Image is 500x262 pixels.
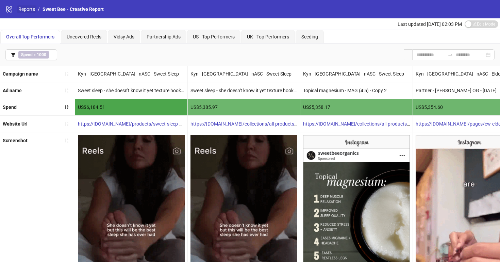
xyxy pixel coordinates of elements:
div: US$5,358.17 [300,99,413,115]
span: Partnership Ads [147,34,181,39]
span: Uncovered Reels [67,34,101,39]
div: Sweet sleep - she doesn't know it yet texture hook - 9:16 reel.MOV [188,82,300,99]
b: Spend [3,104,17,110]
div: US$5,385.97 [188,99,300,115]
div: Kyn - [GEOGRAPHIC_DATA] - nASC - Sweet Sleep [75,66,187,82]
span: filter [11,52,16,57]
span: UK - Top Performers [247,34,289,39]
div: Sweet sleep - she doesn't know it yet texture hook - 9:16 reel.MOV - Copy [75,82,187,99]
b: 1000 [37,52,46,57]
div: US$6,184.51 [75,99,187,115]
span: Last updated [DATE] 02:03 PM [398,21,462,27]
span: sort-descending [64,105,69,110]
span: > [18,51,49,59]
button: Spend > 1000 [5,49,57,60]
a: Reports [17,5,36,13]
span: Seeding [301,34,318,39]
div: Kyn - [GEOGRAPHIC_DATA] - nASC - Sweet Sleep [188,66,300,82]
b: Website Url [3,121,28,127]
div: Topical magnesium - MAG (4:5) - Copy 2 [300,82,413,99]
span: sort-ascending [64,121,69,126]
span: sort-ascending [64,138,69,143]
b: Screenshot [3,138,28,143]
span: US - Top Performers [193,34,235,39]
span: sort-ascending [64,71,69,76]
li: / [38,5,40,13]
span: Vidsy Ads [114,34,134,39]
div: Kyn - [GEOGRAPHIC_DATA] - nASC - Sweet Sleep [300,66,413,82]
span: swap-right [448,52,453,58]
div: - [404,49,412,60]
b: Campaign name [3,71,38,77]
span: sort-ascending [64,88,69,93]
b: Ad name [3,88,22,93]
span: Sweet Bee - Creative Report [43,6,104,12]
span: Overall Top Performers [6,34,54,39]
span: to [448,52,453,58]
b: Spend [21,52,33,57]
